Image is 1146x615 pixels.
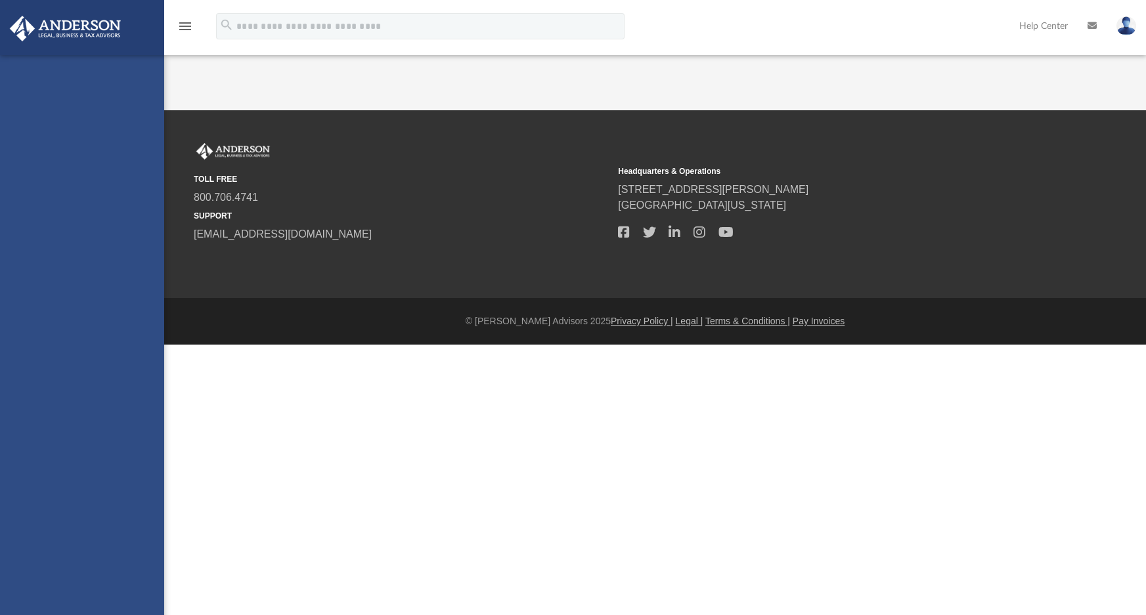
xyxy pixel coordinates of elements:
[676,316,703,326] a: Legal |
[194,228,372,240] a: [EMAIL_ADDRESS][DOMAIN_NAME]
[618,184,808,195] a: [STREET_ADDRESS][PERSON_NAME]
[618,200,786,211] a: [GEOGRAPHIC_DATA][US_STATE]
[194,192,258,203] a: 800.706.4741
[177,18,193,34] i: menu
[177,25,193,34] a: menu
[705,316,790,326] a: Terms & Conditions |
[611,316,673,326] a: Privacy Policy |
[194,210,609,222] small: SUPPORT
[1116,16,1136,35] img: User Pic
[164,314,1146,328] div: © [PERSON_NAME] Advisors 2025
[793,316,845,326] a: Pay Invoices
[219,18,234,32] i: search
[618,165,1033,177] small: Headquarters & Operations
[194,143,273,160] img: Anderson Advisors Platinum Portal
[194,173,609,185] small: TOLL FREE
[6,16,125,41] img: Anderson Advisors Platinum Portal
